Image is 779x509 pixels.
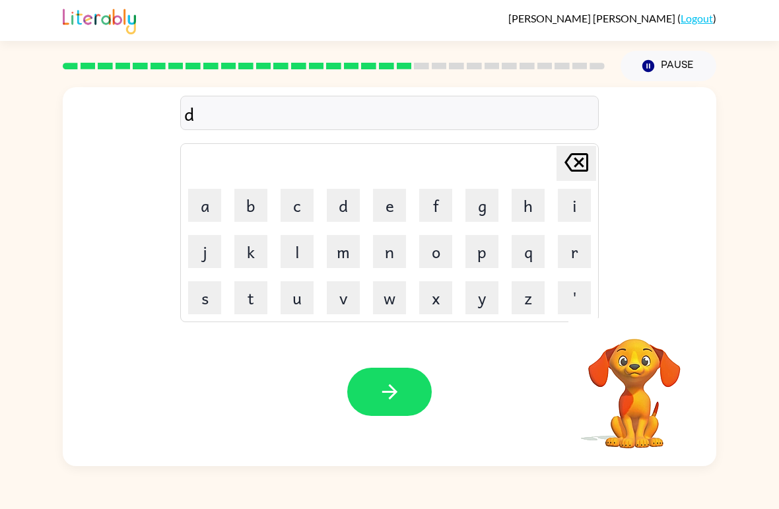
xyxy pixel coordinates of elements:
[621,51,716,81] button: Pause
[281,281,314,314] button: u
[327,189,360,222] button: d
[281,189,314,222] button: c
[188,235,221,268] button: j
[512,189,545,222] button: h
[188,281,221,314] button: s
[465,189,498,222] button: g
[419,281,452,314] button: x
[184,100,595,127] div: d
[327,235,360,268] button: m
[373,281,406,314] button: w
[373,189,406,222] button: e
[465,281,498,314] button: y
[234,189,267,222] button: b
[281,235,314,268] button: l
[512,281,545,314] button: z
[419,235,452,268] button: o
[568,318,700,450] video: Your browser must support playing .mp4 files to use Literably. Please try using another browser.
[234,235,267,268] button: k
[681,12,713,24] a: Logout
[558,189,591,222] button: i
[508,12,716,24] div: ( )
[419,189,452,222] button: f
[508,12,677,24] span: [PERSON_NAME] [PERSON_NAME]
[512,235,545,268] button: q
[465,235,498,268] button: p
[234,281,267,314] button: t
[373,235,406,268] button: n
[558,281,591,314] button: '
[63,5,136,34] img: Literably
[188,189,221,222] button: a
[558,235,591,268] button: r
[327,281,360,314] button: v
